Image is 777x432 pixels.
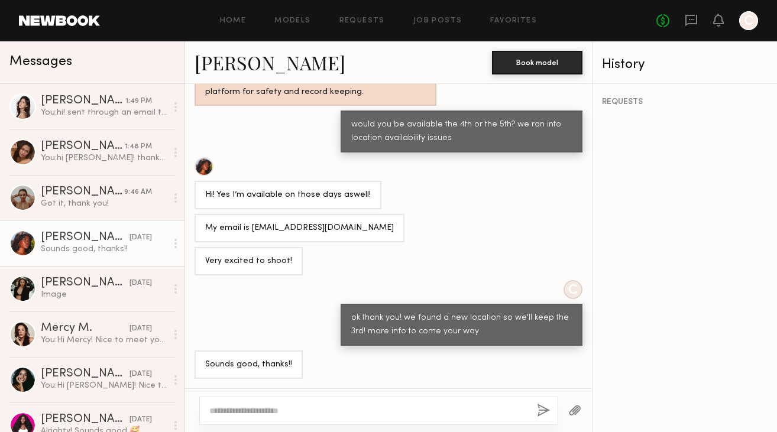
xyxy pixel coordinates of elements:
[9,55,72,69] span: Messages
[41,334,167,346] div: You: Hi Mercy! Nice to meet you! I’m [PERSON_NAME], and I’m working on a photoshoot that we’re st...
[41,186,124,198] div: [PERSON_NAME]
[41,289,167,300] div: Image
[492,57,582,67] a: Book model
[124,187,152,198] div: 9:46 AM
[41,141,125,152] div: [PERSON_NAME]
[129,414,152,425] div: [DATE]
[129,232,152,243] div: [DATE]
[41,152,167,164] div: You: hi [PERSON_NAME]! thanks for following up, we've had some internal scheduling conflicts so w...
[351,118,572,145] div: would you be available the 4th or the 5th? we ran into location availability issues
[129,278,152,289] div: [DATE]
[205,255,292,268] div: Very excited to shoot!
[602,58,768,72] div: History
[41,277,129,289] div: [PERSON_NAME]
[129,369,152,380] div: [DATE]
[41,323,129,334] div: Mercy M.
[413,17,462,25] a: Job Posts
[41,414,129,425] div: [PERSON_NAME]
[41,368,129,380] div: [PERSON_NAME]
[739,11,758,30] a: C
[125,96,152,107] div: 1:49 PM
[351,311,572,339] div: ok thank you! we found a new location so we'll keep the 3rd! more info to come your way
[274,17,310,25] a: Models
[125,141,152,152] div: 1:48 PM
[205,358,292,372] div: Sounds good, thanks!!
[602,98,768,106] div: REQUESTS
[41,232,129,243] div: [PERSON_NAME]
[41,95,125,107] div: [PERSON_NAME]
[220,17,247,25] a: Home
[195,50,345,75] a: [PERSON_NAME]
[205,189,371,202] div: Hi! Yes I’m available on those days aswell!
[339,17,385,25] a: Requests
[41,198,167,209] div: Got it, thank you!
[205,222,394,235] div: My email is [EMAIL_ADDRESS][DOMAIN_NAME]
[492,51,582,74] button: Book model
[129,323,152,334] div: [DATE]
[41,380,167,391] div: You: Hi [PERSON_NAME]! Nice to meet you! I’m [PERSON_NAME], and I’m working on a photoshoot that ...
[490,17,537,25] a: Favorites
[41,243,167,255] div: Sounds good, thanks!!
[41,107,167,118] div: You: hi! sent through an email this morning!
